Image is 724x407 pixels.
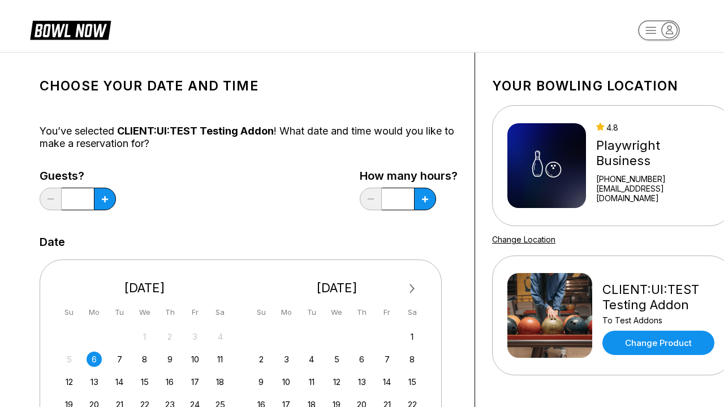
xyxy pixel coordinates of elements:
div: Choose Tuesday, November 4th, 2025 [304,352,319,367]
div: Choose Sunday, October 12th, 2025 [62,374,77,389]
div: Not available Wednesday, October 1st, 2025 [137,329,152,344]
img: Playwright Business [507,123,586,208]
div: You’ve selected ! What date and time would you like to make a reservation for? [40,125,458,150]
div: Tu [304,305,319,320]
div: Not available Sunday, October 5th, 2025 [62,352,77,367]
div: We [329,305,344,320]
button: Next Month [403,280,421,298]
div: Sa [213,305,228,320]
div: Su [62,305,77,320]
div: Choose Friday, November 7th, 2025 [380,352,395,367]
div: Choose Monday, November 10th, 2025 [279,374,294,389]
div: Choose Wednesday, October 15th, 2025 [137,374,152,389]
div: Choose Tuesday, October 7th, 2025 [112,352,127,367]
div: Not available Thursday, October 2nd, 2025 [162,329,178,344]
div: Mo [279,305,294,320]
div: Choose Friday, October 10th, 2025 [187,352,202,367]
label: Date [40,236,65,248]
div: Choose Thursday, November 6th, 2025 [354,352,369,367]
div: [DATE] [249,280,425,296]
div: Not available Friday, October 3rd, 2025 [187,329,202,344]
div: Choose Saturday, November 8th, 2025 [404,352,420,367]
div: Choose Wednesday, November 5th, 2025 [329,352,344,367]
div: Choose Thursday, November 13th, 2025 [354,374,369,389]
label: Guests? [40,170,116,182]
div: Choose Saturday, October 18th, 2025 [213,374,228,389]
div: Choose Sunday, November 9th, 2025 [253,374,269,389]
div: Choose Friday, October 17th, 2025 [187,374,202,389]
div: Th [162,305,178,320]
div: Tu [112,305,127,320]
div: 4.8 [596,123,717,132]
div: Th [354,305,369,320]
div: Choose Thursday, October 16th, 2025 [162,374,178,389]
div: Sa [404,305,420,320]
div: Choose Tuesday, October 14th, 2025 [112,374,127,389]
h1: Choose your Date and time [40,78,458,94]
div: Choose Saturday, November 1st, 2025 [404,329,420,344]
div: Choose Monday, October 6th, 2025 [87,352,102,367]
div: Choose Thursday, October 9th, 2025 [162,352,178,367]
div: Su [253,305,269,320]
div: Choose Monday, November 3rd, 2025 [279,352,294,367]
div: Mo [87,305,102,320]
div: Choose Friday, November 14th, 2025 [380,374,395,389]
div: Choose Monday, October 13th, 2025 [87,374,102,389]
div: Fr [187,305,202,320]
a: Change Location [492,235,555,244]
span: CLIENT:UI:TEST Testing Addon [117,125,274,137]
div: Choose Tuesday, November 11th, 2025 [304,374,319,389]
div: Choose Wednesday, November 12th, 2025 [329,374,344,389]
div: Choose Wednesday, October 8th, 2025 [137,352,152,367]
div: [DATE] [57,280,232,296]
div: Choose Saturday, October 11th, 2025 [213,352,228,367]
div: To Test Addons [602,315,717,325]
div: Fr [380,305,395,320]
div: Playwright Business [596,138,717,168]
div: [PHONE_NUMBER] [596,174,717,184]
div: CLIENT:UI:TEST Testing Addon [602,282,717,313]
label: How many hours? [360,170,458,182]
a: Change Product [602,331,714,355]
a: [EMAIL_ADDRESS][DOMAIN_NAME] [596,184,717,203]
div: Not available Saturday, October 4th, 2025 [213,329,228,344]
div: We [137,305,152,320]
img: CLIENT:UI:TEST Testing Addon [507,273,592,358]
div: Choose Sunday, November 2nd, 2025 [253,352,269,367]
div: Choose Saturday, November 15th, 2025 [404,374,420,389]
